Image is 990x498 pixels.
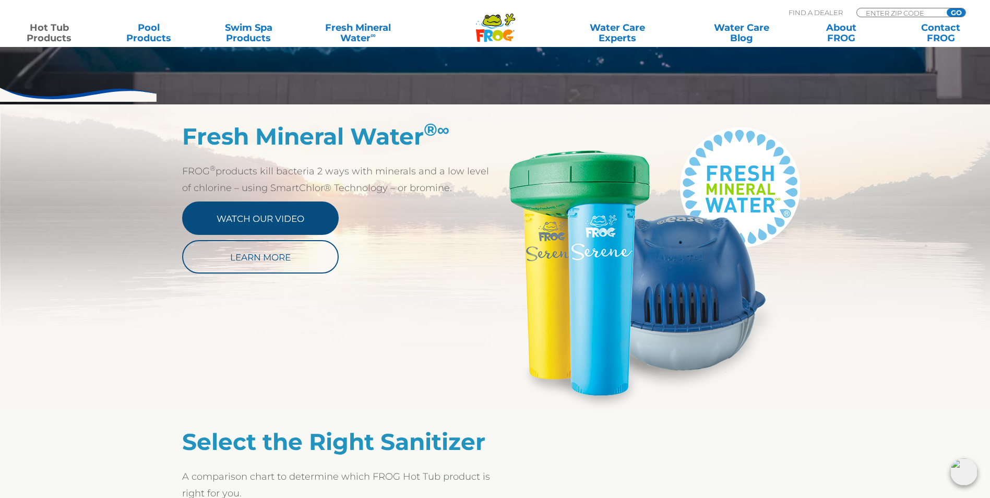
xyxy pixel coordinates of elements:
a: Hot TubProducts [10,22,88,43]
a: Water CareExperts [555,22,681,43]
a: AboutFROG [802,22,880,43]
h2: Select the Right Sanitizer [182,428,495,455]
p: Find A Dealer [789,8,843,17]
sup: ∞ [371,31,376,39]
h2: Fresh Mineral Water [182,123,495,150]
em: ∞ [437,119,450,140]
sup: ® [424,119,450,140]
input: GO [947,8,965,17]
sup: ® [210,164,216,172]
a: Fresh MineralWater∞ [309,22,407,43]
a: Swim SpaProducts [210,22,288,43]
img: Serene_@ease_FMW [495,123,808,410]
a: ContactFROG [902,22,980,43]
p: FROG products kill bacteria 2 ways with minerals and a low level of chlorine – using SmartChlor® ... [182,163,495,196]
img: openIcon [950,458,977,485]
a: Learn More [182,240,339,274]
a: Water CareBlog [702,22,780,43]
a: PoolProducts [110,22,188,43]
input: Zip Code Form [865,8,935,17]
a: Watch Our Video [182,201,339,235]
